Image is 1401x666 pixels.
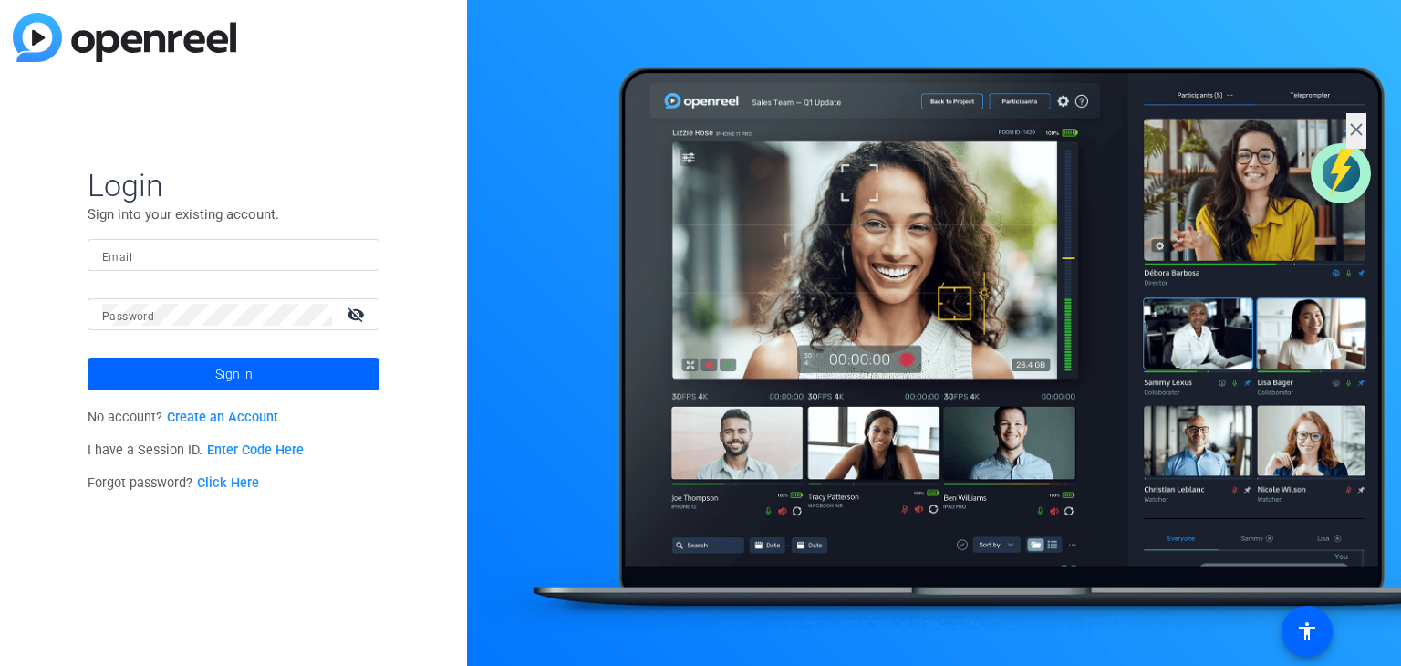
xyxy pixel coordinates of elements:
a: Click Here [197,475,259,491]
a: Enter Code Here [207,442,304,458]
input: Enter Email Address [102,245,365,266]
mat-icon: visibility_off [336,301,379,328]
span: No account? [88,410,278,425]
mat-label: Password [102,310,154,323]
span: Login [88,166,379,204]
span: Sign in [215,351,253,397]
a: Create an Account [167,410,278,425]
button: Sign in [88,358,379,390]
p: Sign into your existing account. [88,204,379,224]
span: Forgot password? [88,475,259,491]
mat-label: Email [102,251,132,264]
img: blue-gradient.svg [13,13,236,62]
mat-icon: accessibility [1296,620,1318,642]
span: I have a Session ID. [88,442,304,458]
